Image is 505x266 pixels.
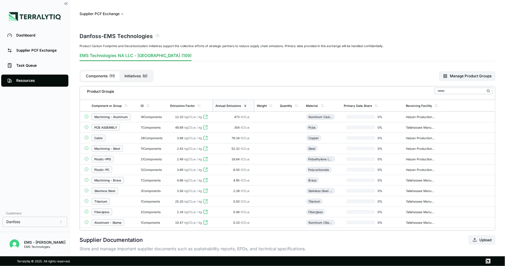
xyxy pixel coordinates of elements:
[306,104,318,107] div: Material
[231,136,241,140] span: 76.34
[80,44,495,48] div: Product Carbon Footprints and Decarbonization Initiatives support the collective efforts of strat...
[375,210,394,214] span: 0 %
[94,136,103,140] div: Cable
[192,137,194,140] sub: 2
[246,190,248,193] sub: 2
[406,157,435,161] div: Haiyan Production CNHX
[6,220,20,224] span: Danfoss
[233,200,241,203] span: 0.50
[233,168,241,171] span: 8.50
[16,63,62,68] div: Task Queue
[309,178,317,182] div: Brass
[177,157,183,161] span: 2.49
[233,178,241,182] span: 4.95
[192,116,194,119] sub: 2
[406,136,435,140] div: Haiyan Production CNHX
[241,147,249,150] span: tCO e
[344,104,372,107] div: Primary Data Share
[192,222,194,225] sub: 2
[406,200,435,203] div: Tallahassee Manufacturing
[175,115,183,119] span: 12.10
[439,72,495,81] button: Manage Product Groups
[184,178,202,182] span: kgCO e / kg
[141,210,166,214] div: 2 Components
[241,200,249,203] span: tCO e
[80,236,143,244] h2: Supplier Documentation
[184,189,202,193] span: kgCO e / kg
[170,104,195,107] div: Emissions Factor
[192,211,194,214] sub: 2
[246,222,248,225] sub: 2
[94,126,117,129] div: PCB ASSEMBLY
[141,136,166,140] div: 28 Components
[16,33,62,38] div: Dashboard
[309,210,323,214] div: Fiberglass
[94,210,109,214] div: Fiberglass
[192,169,194,172] sub: 2
[184,126,202,129] span: kgCO e / kg
[469,236,495,245] button: Upload
[246,201,248,204] sub: 2
[141,221,166,224] div: 1 Components
[231,157,241,161] span: 18.64
[280,104,292,107] div: Quantity
[192,159,194,161] sub: 2
[406,210,435,214] div: Tallahassee Manufacturing
[24,245,65,248] div: EMS Technologies
[375,157,394,161] span: 0 %
[7,237,22,252] button: Open user button
[406,104,432,107] div: Receiving Facility
[184,157,202,161] span: kgCO e / kg
[109,74,115,79] span: ( 11 )
[192,127,194,130] sub: 2
[177,210,183,214] span: 2.34
[177,189,183,193] span: 3.56
[175,221,183,224] span: 10.47
[241,126,249,129] span: tCO e
[309,221,333,224] div: Aluminum (Stamped)
[141,104,144,107] div: ID
[241,210,249,214] span: tCO e
[121,11,123,16] span: ›
[375,200,394,203] span: 0 %
[192,190,194,193] sub: 2
[80,53,192,61] button: EMS Technologies NA LLC - [GEOGRAPHIC_DATA] (109)
[406,115,435,119] div: Haiyan Production CNHX
[16,48,62,53] div: Supplier PCF Exchange
[141,200,166,203] div: 1 Components
[192,180,194,182] sub: 2
[309,168,329,171] div: Polycarbonate
[184,200,202,203] span: kgCO e / kg
[241,115,249,119] span: tCO e
[309,115,333,119] div: Aluminum Casting (Machined)
[141,147,166,150] div: 11 Components
[141,189,166,193] div: 3 Components
[94,168,109,171] div: Plastic-PC
[246,148,248,151] sub: 2
[246,116,248,119] sub: 2
[94,157,111,161] div: Plastic-PPS
[94,200,107,203] div: Titanium
[192,148,194,151] sub: 2
[231,147,241,150] span: 52.32
[94,189,115,193] div: Stainless Steel
[234,115,241,119] span: 473
[233,189,241,193] span: 2.39
[215,104,241,107] div: Annual Emissions
[141,178,166,182] div: 7 Components
[177,168,183,171] span: 3.69
[175,200,183,203] span: 25.20
[143,74,147,79] span: ( 0 )
[246,127,248,130] sub: 2
[175,126,183,129] span: 49.69
[9,12,61,21] img: Logo
[233,210,241,214] span: 0.48
[406,168,435,171] div: Haiyan Production CNHX
[184,168,202,171] span: kgCO e / kg
[24,240,65,245] div: EMS - [PERSON_NAME]
[257,104,267,107] div: Weight
[81,71,120,81] button: Components(11)
[233,221,241,224] span: 0.10
[10,239,19,249] img: EMS - Louis Chen
[80,11,120,16] button: Supplier PCF Exchange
